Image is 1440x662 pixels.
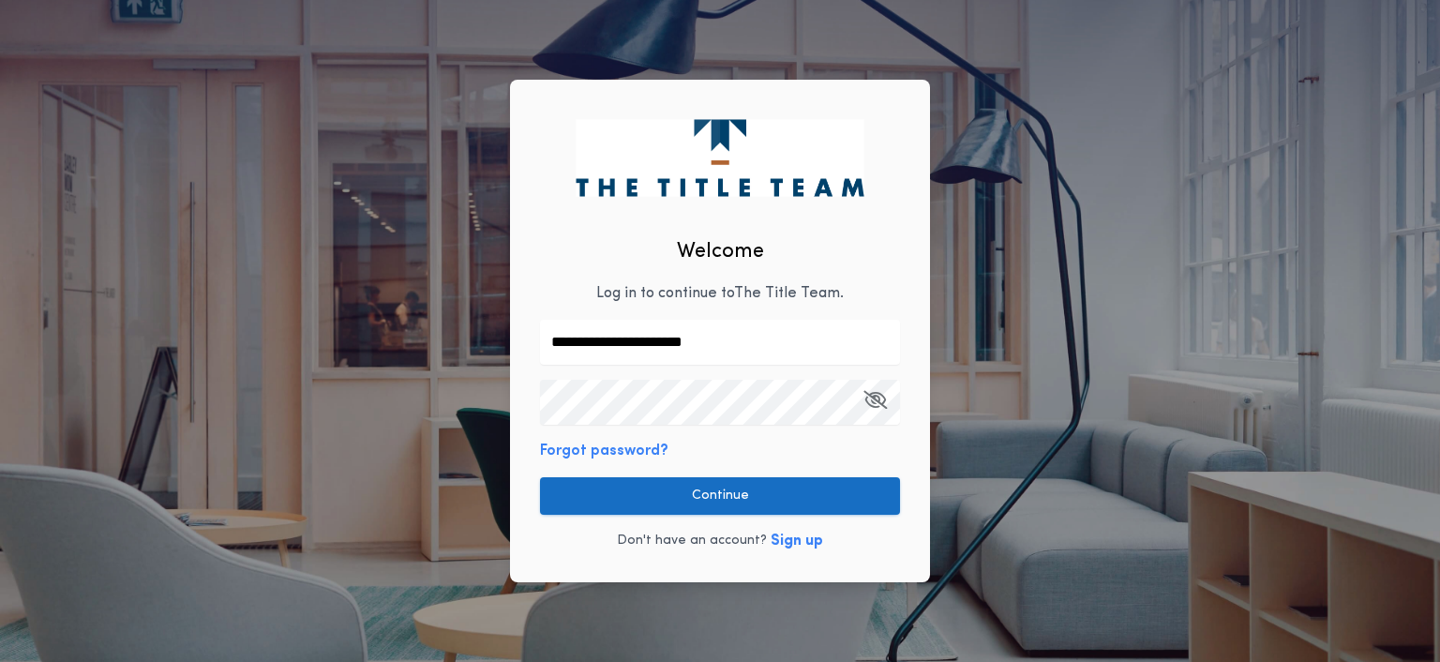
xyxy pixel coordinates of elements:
p: Log in to continue to The Title Team . [596,282,844,305]
button: Forgot password? [540,440,668,462]
button: Continue [540,477,900,515]
p: Don't have an account? [617,532,767,550]
h2: Welcome [677,236,764,267]
img: logo [576,119,863,196]
button: Sign up [771,530,823,552]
